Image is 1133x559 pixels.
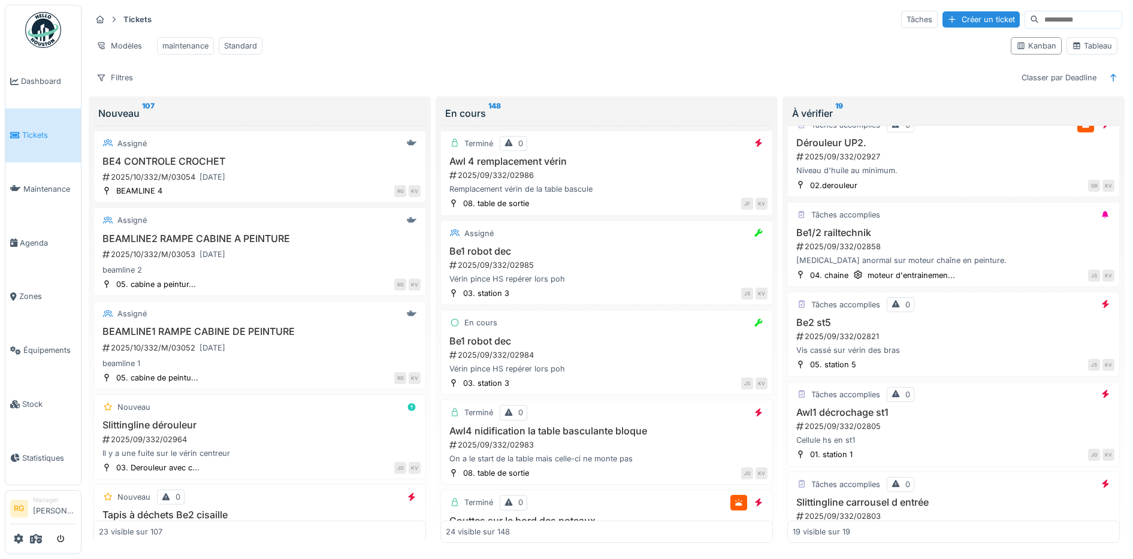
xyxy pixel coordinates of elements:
[488,106,501,120] sup: 148
[446,515,768,527] h3: Gouttes sur le bord des poteaux.
[810,270,848,281] div: 04. chaine
[200,342,225,353] div: [DATE]
[101,170,421,185] div: 2025/10/332/M/03054
[116,185,162,197] div: BEAMLINE 4
[1102,449,1114,461] div: KV
[394,372,406,384] div: RG
[394,279,406,291] div: RG
[518,138,523,149] div: 0
[811,209,880,220] div: Tâches accomplies
[464,317,497,328] div: En cours
[5,324,81,377] a: Équipements
[200,171,225,183] div: [DATE]
[409,279,421,291] div: KV
[1088,359,1100,371] div: JS
[793,434,1114,446] div: Cellule hs en st1
[905,299,910,310] div: 0
[394,462,406,474] div: JD
[518,497,523,508] div: 0
[464,407,493,418] div: Terminé
[5,377,81,431] a: Stock
[464,497,493,508] div: Terminé
[99,156,421,167] h3: BE4 CONTROLE CROCHET
[116,279,196,290] div: 05. cabine a peintur...
[793,407,1114,418] h3: Awl1 décrochage st1
[91,37,147,55] div: Modèles
[463,467,529,479] div: 08. table de sortie
[99,233,421,244] h3: BEAMLINE2 RAMPE CABINE A PEINTURE
[756,467,768,479] div: KV
[446,425,768,437] h3: Awl4 nidification la table basculante bloque
[446,363,768,374] div: Vérin pince HS repérer lors poh
[446,246,768,257] h3: Be1 robot dec
[793,165,1114,176] div: Niveau d'huile au minimum.
[22,129,76,141] span: Tickets
[25,12,61,48] img: Badge_color-CXgf-gQk.svg
[21,75,76,87] span: Dashboard
[1102,359,1114,371] div: KV
[1016,40,1056,52] div: Kanban
[463,377,509,389] div: 03. station 3
[793,345,1114,356] div: Vis cassé sur vérin des bras
[101,247,421,262] div: 2025/10/332/M/03053
[22,452,76,464] span: Statistiques
[117,138,147,149] div: Assigné
[793,227,1114,238] h3: Be1/2 railtechnik
[117,214,147,226] div: Assigné
[224,40,257,52] div: Standard
[98,106,421,120] div: Nouveau
[811,479,880,490] div: Tâches accomplies
[810,449,853,460] div: 01. station 1
[22,398,76,410] span: Stock
[795,510,1114,522] div: 2025/09/332/02803
[448,170,768,181] div: 2025/09/332/02986
[142,106,155,120] sup: 107
[795,331,1114,342] div: 2025/09/332/02821
[448,349,768,361] div: 2025/09/332/02984
[5,162,81,216] a: Maintenance
[23,183,76,195] span: Maintenance
[33,495,76,504] div: Manager
[741,198,753,210] div: JF
[10,500,28,518] li: RG
[792,106,1115,120] div: À vérifier
[901,11,938,28] div: Tâches
[5,270,81,324] a: Zones
[464,228,494,239] div: Assigné
[905,479,910,490] div: 0
[1088,180,1100,192] div: GR
[942,11,1020,28] div: Créer un ticket
[464,138,493,149] div: Terminé
[448,259,768,271] div: 2025/09/332/02985
[91,69,138,86] div: Filtres
[868,270,955,281] div: moteur d'entrainemen...
[99,264,421,276] div: beamline 2
[5,108,81,162] a: Tickets
[445,106,768,120] div: En cours
[117,401,150,413] div: Nouveau
[741,288,753,300] div: JS
[741,467,753,479] div: JD
[793,526,850,537] div: 19 visible sur 19
[756,377,768,389] div: KV
[446,526,510,537] div: 24 visible sur 148
[793,497,1114,508] h3: Slittingline carrousel d entrée
[756,198,768,210] div: KV
[23,345,76,356] span: Équipements
[1102,180,1114,192] div: KV
[409,185,421,197] div: KV
[811,299,880,310] div: Tâches accomplies
[33,495,76,521] li: [PERSON_NAME]
[446,453,768,464] div: On a le start de la table mais celle-ci ne monte pas
[1088,449,1100,461] div: JD
[101,340,421,355] div: 2025/10/332/M/03052
[5,431,81,485] a: Statistiques
[810,359,856,370] div: 05. station 5
[5,55,81,108] a: Dashboard
[19,291,76,302] span: Zones
[795,421,1114,432] div: 2025/09/332/02805
[463,198,529,209] div: 08. table de sortie
[793,255,1114,266] div: [MEDICAL_DATA] anormal sur moteur chaîne en peinture.
[162,40,209,52] div: maintenance
[905,389,910,400] div: 0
